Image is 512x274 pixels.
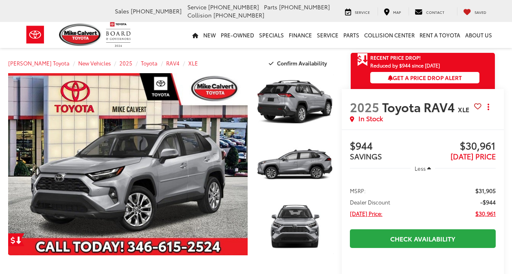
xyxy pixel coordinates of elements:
[256,72,334,131] img: 2025 Toyota RAV4 XLE
[457,7,492,15] a: My Saved Vehicles
[350,151,382,161] span: SAVINGS
[256,197,334,256] img: 2025 Toyota RAV4 XLE
[59,24,102,46] img: Mike Calvert Toyota
[362,22,417,48] a: Collision Center
[480,198,496,206] span: -$944
[350,98,379,115] span: 2025
[8,59,70,67] a: [PERSON_NAME] Toyota
[264,3,277,11] span: Parts
[415,165,426,172] span: Less
[257,73,334,131] a: Expand Photo 1
[208,3,259,11] span: [PHONE_NUMBER]
[314,22,341,48] a: Service
[6,73,250,256] img: 2025 Toyota RAV4 XLE
[475,9,486,15] span: Saved
[257,135,334,193] a: Expand Photo 2
[393,9,401,15] span: Map
[257,198,334,255] a: Expand Photo 3
[339,7,376,15] a: Service
[190,22,201,48] a: Home
[201,22,218,48] a: New
[481,100,496,114] button: Actions
[119,59,132,67] a: 2025
[131,7,182,15] span: [PHONE_NUMBER]
[141,59,158,67] a: Toyota
[463,22,494,48] a: About Us
[378,7,407,15] a: Map
[382,98,458,115] span: Toyota RAV4
[423,140,496,152] span: $30,961
[257,22,286,48] a: Specials
[450,151,496,161] span: [DATE] PRICE
[358,114,383,123] span: In Stock
[475,209,496,217] span: $30,961
[20,22,51,48] img: Toyota
[277,59,327,67] span: Confirm Availability
[8,73,248,255] a: Expand Photo 0
[351,53,495,63] a: Get Price Drop Alert Recent Price Drop!
[350,140,423,152] span: $944
[256,135,334,194] img: 2025 Toyota RAV4 XLE
[417,22,463,48] a: Rent a Toyota
[78,59,111,67] a: New Vehicles
[341,22,362,48] a: Parts
[188,59,198,67] a: XLE
[409,7,450,15] a: Contact
[350,187,366,195] span: MSRP:
[286,22,314,48] a: Finance
[350,209,382,217] span: [DATE] Price:
[187,11,212,19] span: Collision
[355,9,370,15] span: Service
[218,22,257,48] a: Pre-Owned
[279,3,330,11] span: [PHONE_NUMBER]
[370,54,421,61] span: Recent Price Drop!
[411,161,435,176] button: Less
[187,3,207,11] span: Service
[488,104,489,110] span: dropdown dots
[426,9,444,15] span: Contact
[264,56,334,70] button: Confirm Availability
[370,63,479,68] span: Reduced by $944 since [DATE]
[350,198,390,206] span: Dealer Discount
[388,74,462,82] span: Get a Price Drop Alert
[350,229,496,248] a: Check Availability
[166,59,180,67] a: RAV4
[213,11,264,19] span: [PHONE_NUMBER]
[458,104,469,114] span: XLE
[115,7,129,15] span: Sales
[475,187,496,195] span: $31,905
[8,233,24,246] a: Get Price Drop Alert
[357,53,368,67] span: Get Price Drop Alert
